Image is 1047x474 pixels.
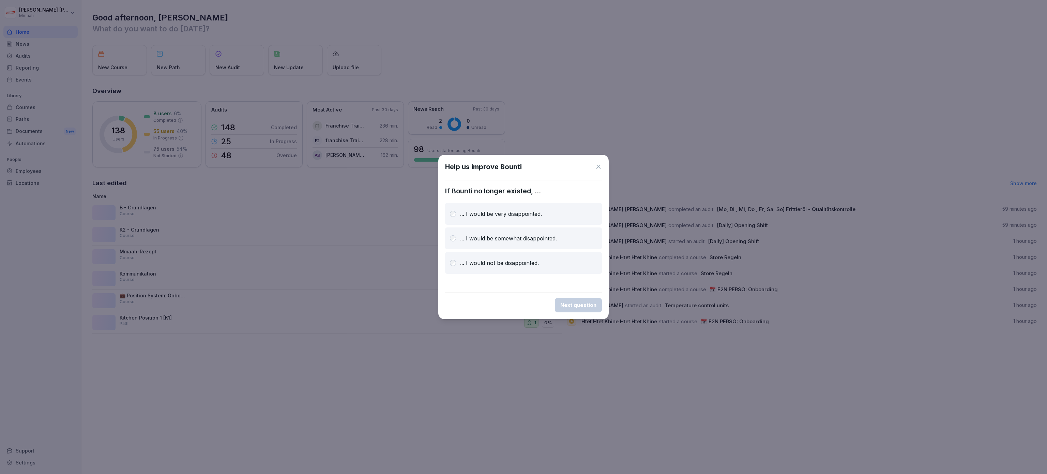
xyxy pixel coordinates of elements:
p: ... I would be very disappointed. [460,210,542,218]
button: Next question [555,298,602,312]
h1: Help us improve Bounti [445,162,522,172]
p: If Bounti no longer existed, ... [445,186,602,196]
div: Next question [560,301,596,309]
p: ... I would be somewhat disappointed. [460,234,557,242]
p: ... I would not be disappointed. [460,259,539,267]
